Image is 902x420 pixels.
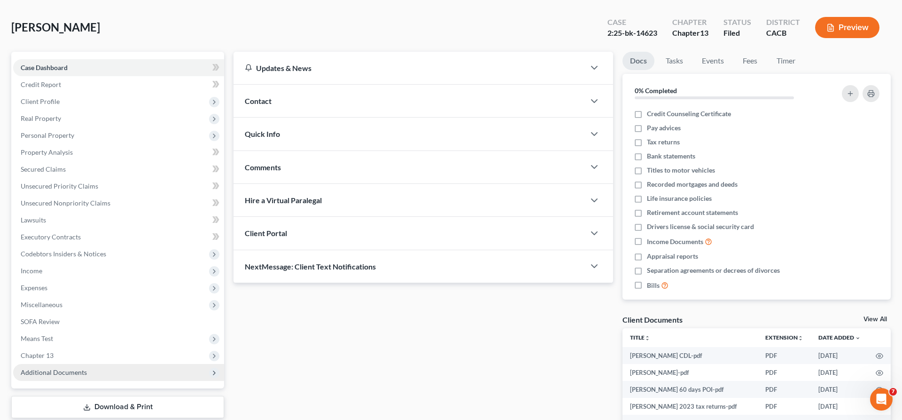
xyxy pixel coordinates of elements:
a: Executory Contracts [13,229,224,246]
i: unfold_more [645,335,650,341]
span: Property Analysis [21,148,73,156]
div: Status [723,17,751,28]
span: Income Documents [647,237,703,246]
span: Credit Counseling Certificate [647,109,731,119]
span: Bank statements [647,151,695,161]
td: PDF [758,381,811,398]
a: Fees [735,52,765,70]
a: Credit Report [13,76,224,93]
td: [PERSON_NAME] CDL-pdf [622,347,758,364]
span: Appraisal reports [647,252,698,261]
a: Titleunfold_more [630,334,650,341]
span: 7 [889,388,897,396]
div: 2:25-bk-14623 [607,28,657,39]
span: Unsecured Nonpriority Claims [21,199,110,207]
span: Bills [647,281,660,290]
span: Chapter 13 [21,351,54,359]
span: Real Property [21,114,61,122]
span: Life insurance policies [647,194,712,203]
div: Chapter [672,28,708,39]
a: Date Added expand_more [818,334,861,341]
span: Miscellaneous [21,301,62,309]
i: expand_more [855,335,861,341]
span: Expenses [21,284,47,292]
td: [PERSON_NAME]-pdf [622,364,758,381]
span: Personal Property [21,131,74,139]
a: Extensionunfold_more [765,334,803,341]
a: Secured Claims [13,161,224,178]
a: SOFA Review [13,313,224,330]
span: Separation agreements or decrees of divorces [647,266,780,275]
span: Client Portal [245,229,287,238]
a: Tasks [658,52,691,70]
button: Preview [815,17,879,38]
div: Filed [723,28,751,39]
span: Lawsuits [21,216,46,224]
span: Secured Claims [21,165,66,173]
td: PDF [758,347,811,364]
div: Client Documents [622,315,683,325]
td: [DATE] [811,398,868,415]
td: [DATE] [811,364,868,381]
a: Case Dashboard [13,59,224,76]
a: Unsecured Priority Claims [13,178,224,195]
i: unfold_more [798,335,803,341]
td: PDF [758,398,811,415]
span: Client Profile [21,97,60,105]
span: SOFA Review [21,317,60,325]
div: CACB [766,28,800,39]
div: Case [607,17,657,28]
span: Titles to motor vehicles [647,166,715,175]
span: Unsecured Priority Claims [21,182,98,190]
span: [PERSON_NAME] [11,20,100,34]
a: Download & Print [11,396,224,418]
td: [PERSON_NAME] 60 days POI-pdf [622,381,758,398]
strong: 0% Completed [635,87,677,95]
span: Quick Info [245,129,280,138]
a: Timer [769,52,803,70]
td: PDF [758,364,811,381]
span: Pay advices [647,123,681,133]
span: Hire a Virtual Paralegal [245,196,322,205]
span: Retirement account statements [647,208,738,217]
span: Case Dashboard [21,63,68,71]
span: NextMessage: Client Text Notifications [245,262,376,271]
a: Lawsuits [13,212,224,229]
span: Codebtors Insiders & Notices [21,250,106,258]
span: Executory Contracts [21,233,81,241]
span: Credit Report [21,80,61,88]
iframe: Intercom live chat [870,388,893,411]
div: Chapter [672,17,708,28]
a: Events [694,52,731,70]
td: [DATE] [811,347,868,364]
div: Updates & News [245,63,574,73]
span: Additional Documents [21,368,87,376]
span: 13 [700,28,708,37]
span: Comments [245,163,281,172]
span: Recorded mortgages and deeds [647,180,738,189]
span: Contact [245,96,272,105]
a: View All [863,316,887,323]
td: [DATE] [811,381,868,398]
span: Tax returns [647,137,680,147]
a: Unsecured Nonpriority Claims [13,195,224,212]
div: District [766,17,800,28]
span: Income [21,267,42,275]
a: Property Analysis [13,144,224,161]
td: [PERSON_NAME] 2023 tax returns-pdf [622,398,758,415]
span: Drivers license & social security card [647,222,754,231]
span: Means Test [21,334,53,342]
a: Docs [622,52,654,70]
